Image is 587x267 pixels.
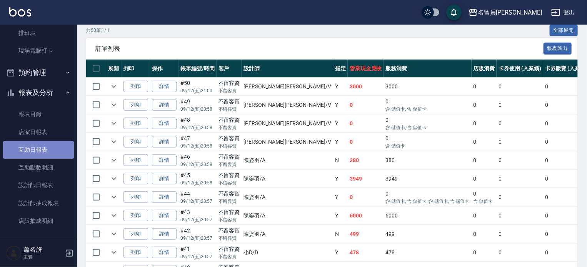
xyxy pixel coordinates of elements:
[123,118,148,129] button: 列印
[108,99,120,111] button: expand row
[3,105,74,123] a: 報表目錄
[446,5,462,20] button: save
[242,188,333,206] td: 陳姿羽 /A
[178,151,217,169] td: #46
[472,207,497,225] td: 0
[152,191,177,203] a: 詳情
[242,114,333,133] td: [PERSON_NAME][PERSON_NAME] /V
[472,170,497,188] td: 0
[152,210,177,222] a: 詳情
[152,136,177,148] a: 詳情
[108,247,120,258] button: expand row
[180,198,215,205] p: 09/12 (五) 20:57
[180,235,215,242] p: 09/12 (五) 20:57
[122,60,150,78] th: 列印
[23,254,63,260] p: 主管
[3,212,74,230] a: 店販抽成明細
[3,63,74,83] button: 預約管理
[333,207,348,225] td: Y
[384,60,472,78] th: 服務消費
[108,81,120,92] button: expand row
[384,225,472,243] td: 499
[123,173,148,185] button: 列印
[178,207,217,225] td: #43
[178,244,217,262] td: #41
[152,173,177,185] a: 詳情
[348,78,384,96] td: 3000
[180,87,215,94] p: 09/12 (五) 21:00
[472,96,497,114] td: 0
[242,225,333,243] td: 陳姿羽 /A
[333,78,348,96] td: Y
[348,96,384,114] td: 0
[218,198,240,205] p: 不留客資
[218,153,240,161] div: 不留客資
[333,133,348,151] td: Y
[180,143,215,149] p: 09/12 (五) 20:58
[218,179,240,186] p: 不留客資
[386,106,470,113] p: 含 儲值卡, 含 儲值卡
[497,244,543,262] td: 0
[123,191,148,203] button: 列印
[23,246,63,254] h5: 蕭名旂
[218,143,240,149] p: 不留客資
[497,96,543,114] td: 0
[108,136,120,148] button: expand row
[218,216,240,223] p: 不留客資
[384,133,472,151] td: 0
[217,60,242,78] th: 客戶
[152,247,177,259] a: 詳情
[348,170,384,188] td: 3949
[348,225,384,243] td: 499
[180,216,215,223] p: 09/12 (五) 20:57
[218,190,240,198] div: 不留客資
[384,188,472,206] td: 0
[180,106,215,113] p: 09/12 (五) 20:58
[106,60,122,78] th: 展開
[465,5,545,20] button: 名留員[PERSON_NAME]
[108,118,120,129] button: expand row
[384,151,472,169] td: 380
[242,133,333,151] td: [PERSON_NAME][PERSON_NAME] /V
[218,98,240,106] div: 不留客資
[180,161,215,168] p: 09/12 (五) 20:58
[178,96,217,114] td: #49
[218,116,240,124] div: 不留客資
[218,124,240,131] p: 不留客資
[544,45,572,52] a: 報表匯出
[108,210,120,221] button: expand row
[3,194,74,212] a: 設計師抽成報表
[123,99,148,111] button: 列印
[218,245,240,253] div: 不留客資
[218,87,240,94] p: 不留客資
[472,244,497,262] td: 0
[472,225,497,243] td: 0
[150,60,178,78] th: 操作
[384,170,472,188] td: 3949
[333,151,348,169] td: N
[108,154,120,166] button: expand row
[384,96,472,114] td: 0
[348,60,384,78] th: 營業現金應收
[548,5,578,20] button: 登出
[333,225,348,243] td: N
[95,45,544,53] span: 訂單列表
[86,27,110,34] p: 共 50 筆, 1 / 1
[497,60,543,78] th: 卡券使用 (入業績)
[6,245,22,261] img: Person
[333,96,348,114] td: Y
[218,106,240,113] p: 不留客資
[178,170,217,188] td: #45
[497,133,543,151] td: 0
[333,114,348,133] td: Y
[472,188,497,206] td: 0
[333,170,348,188] td: Y
[123,136,148,148] button: 列印
[386,124,470,131] p: 含 儲值卡, 含 儲值卡
[152,228,177,240] a: 詳情
[218,161,240,168] p: 不留客資
[178,133,217,151] td: #47
[472,78,497,96] td: 0
[180,179,215,186] p: 09/12 (五) 20:58
[123,81,148,93] button: 列印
